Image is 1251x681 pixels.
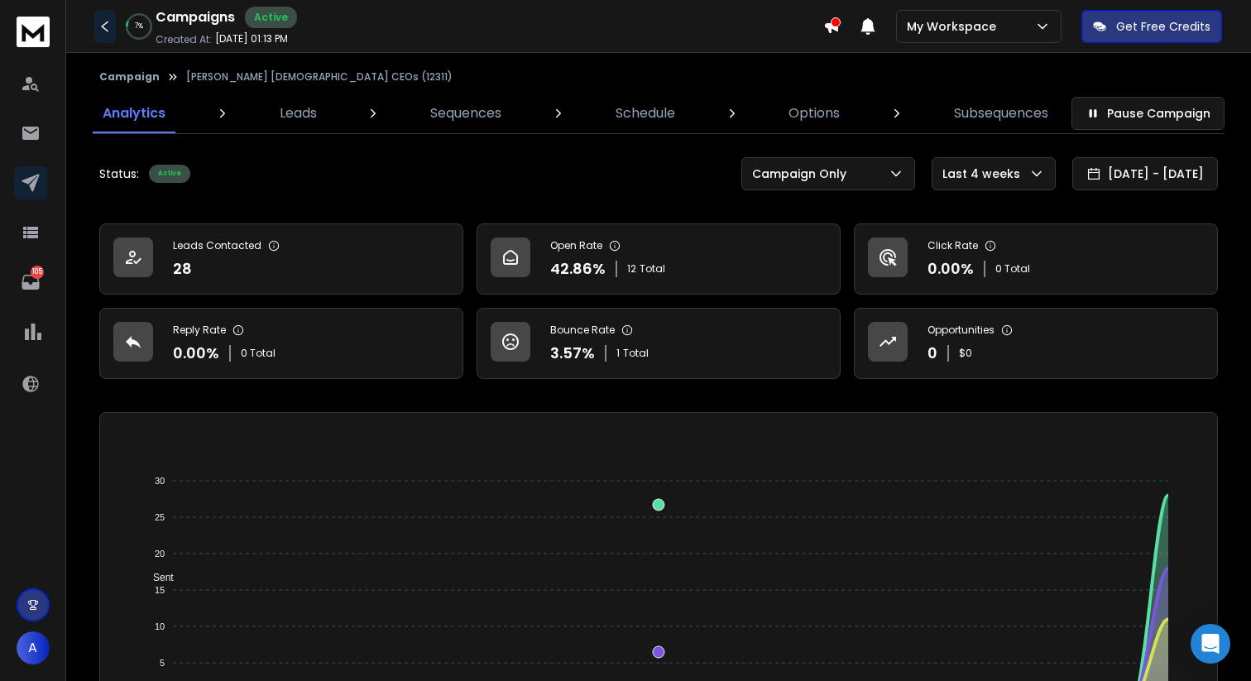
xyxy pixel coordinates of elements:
[99,223,463,295] a: Leads Contacted28
[788,103,840,123] p: Options
[606,94,685,133] a: Schedule
[854,223,1218,295] a: Click Rate0.00%0 Total
[550,239,602,252] p: Open Rate
[155,585,165,595] tspan: 15
[927,342,937,365] p: 0
[927,324,995,337] p: Opportunities
[907,18,1003,35] p: My Workspace
[616,103,675,123] p: Schedule
[93,94,175,133] a: Analytics
[623,347,649,360] span: Total
[616,347,620,360] span: 1
[1072,157,1218,190] button: [DATE] - [DATE]
[640,262,665,276] span: Total
[17,631,50,664] button: A
[215,32,288,46] p: [DATE] 01:13 PM
[103,103,165,123] p: Analytics
[156,33,212,46] p: Created At:
[1191,624,1230,664] div: Open Intercom Messenger
[954,103,1048,123] p: Subsequences
[995,262,1030,276] p: 0 Total
[627,262,636,276] span: 12
[245,7,297,28] div: Active
[550,324,615,337] p: Bounce Rate
[173,239,261,252] p: Leads Contacted
[173,324,226,337] p: Reply Rate
[155,549,165,559] tspan: 20
[477,308,841,379] a: Bounce Rate3.57%1Total
[135,22,143,31] p: 7 %
[927,239,978,252] p: Click Rate
[927,257,974,281] p: 0.00 %
[99,165,139,182] p: Status:
[160,658,165,668] tspan: 5
[99,70,160,84] button: Campaign
[779,94,850,133] a: Options
[241,347,276,360] p: 0 Total
[155,512,165,522] tspan: 25
[1081,10,1222,43] button: Get Free Credits
[270,94,327,133] a: Leads
[1116,18,1210,35] p: Get Free Credits
[280,103,317,123] p: Leads
[959,347,972,360] p: $ 0
[155,621,165,631] tspan: 10
[173,342,219,365] p: 0.00 %
[1071,97,1225,130] button: Pause Campaign
[17,17,50,47] img: logo
[550,342,595,365] p: 3.57 %
[149,165,190,183] div: Active
[156,7,235,27] h1: Campaigns
[477,223,841,295] a: Open Rate42.86%12Total
[14,266,47,299] a: 105
[155,476,165,486] tspan: 30
[173,257,192,281] p: 28
[752,165,853,182] p: Campaign Only
[99,308,463,379] a: Reply Rate0.00%0 Total
[944,94,1058,133] a: Subsequences
[141,572,174,583] span: Sent
[31,266,44,279] p: 105
[854,308,1218,379] a: Opportunities0$0
[420,94,511,133] a: Sequences
[186,70,453,84] p: [PERSON_NAME] [DEMOGRAPHIC_DATA] CEOs (12311)
[550,257,606,281] p: 42.86 %
[430,103,501,123] p: Sequences
[942,165,1027,182] p: Last 4 weeks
